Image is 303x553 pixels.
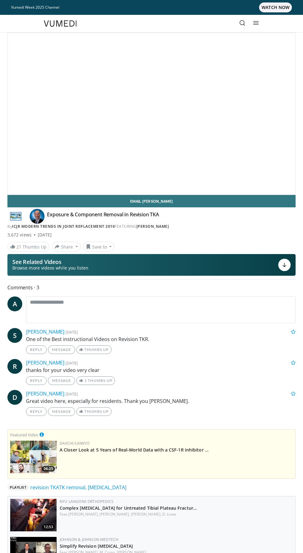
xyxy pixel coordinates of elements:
[48,345,75,354] a: Message
[7,390,22,405] a: D
[44,20,77,27] img: VuMedi Logo
[12,259,88,265] p: See Related Videos
[7,232,32,238] span: 3,672 views
[11,2,292,12] a: Vumedi Week 2025 ChannelWATCH NOW
[162,512,176,517] a: D. Lowe
[7,328,22,343] a: S
[60,512,293,517] div: Feat.
[47,211,159,221] h4: Exposure & Component Removal in Revision TKA
[30,484,126,491] a: revision TKATK removal, [MEDICAL_DATA]
[60,505,197,511] a: Complex [MEDICAL_DATA] for Untreated Tibial Plateau Fractur…
[68,512,99,517] a: [PERSON_NAME],
[38,232,52,238] div: [DATE]
[60,543,133,549] a: Simplify Revision [MEDICAL_DATA]
[10,441,57,473] a: 06:25
[10,432,38,438] small: Featured Video
[136,224,169,229] a: [PERSON_NAME]
[10,441,57,473] img: 93c22cae-14d1-47f0-9e4a-a244e824b022.png.150x105_q85_crop-smart_upscale.jpg
[66,360,78,366] small: [DATE]
[7,359,22,374] a: R
[66,329,78,335] small: [DATE]
[60,441,89,446] a: Daiichi-Sankyo
[26,376,47,385] a: Reply
[83,242,115,252] button: Save to
[7,224,296,229] div: By FEATURING
[26,335,296,343] p: One of the Best instructional Videos on Revision TKR.
[48,376,75,385] a: Message
[60,537,118,542] a: Johnson & Johnson MedTech
[26,407,47,416] a: Reply
[7,296,22,311] a: A
[7,242,49,252] a: 21 Thumbs Up
[60,447,209,453] a: A Closer Look at 5 Years of Real-World Data with a CSF-1R inhibitor …
[76,345,111,354] a: Thumbs Up
[30,209,45,224] img: Avatar
[52,242,81,252] button: Share
[8,33,295,195] video-js: Video Player
[16,244,21,250] span: 21
[12,265,88,271] span: Browse more videos while you listen
[7,484,29,490] span: Playlist
[76,376,115,385] a: 1 Thumbs Up
[10,499,57,531] img: 8d1b1fd9-bb60-4a1f-b2f0-06939889f9b1.jpg.150x105_q85_crop-smart_upscale.jpg
[26,328,64,335] a: [PERSON_NAME]
[7,283,296,292] span: Comments 3
[26,345,47,354] a: Reply
[26,366,296,374] p: thanks for your video very clear
[12,224,115,229] a: ICJR Modern Trends in Joint Replacement 2010
[10,499,57,531] a: 12:53
[84,378,87,383] span: 1
[42,524,55,530] span: 12:53
[48,407,75,416] a: Message
[131,512,161,517] a: [PERSON_NAME],
[259,2,292,12] span: WATCH NOW
[7,254,296,276] button: See Related Videos Browse more videos while you listen
[66,391,78,397] small: [DATE]
[100,512,130,517] a: [PERSON_NAME],
[26,359,64,366] a: [PERSON_NAME]
[26,390,64,397] a: [PERSON_NAME]
[7,195,296,207] a: Email [PERSON_NAME]
[26,397,296,405] p: Great video here, especially for residents. Thank you [PERSON_NAME].
[42,466,55,472] span: 06:25
[7,211,25,221] img: ICJR Modern Trends in Joint Replacement 2010
[76,407,111,416] a: Thumbs Up
[60,499,113,504] a: NYU Langone Orthopedics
